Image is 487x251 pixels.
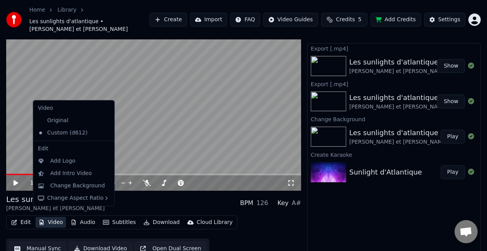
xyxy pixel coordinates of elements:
nav: breadcrumb [29,6,150,33]
div: Export [.mp4] [308,79,480,88]
button: Settings [424,13,465,27]
div: 126 [256,198,268,208]
div: Add Intro Video [50,170,92,177]
button: Create [150,13,187,27]
div: Export [.mp4] [308,44,480,53]
div: Les sunlights d'atlantique [6,194,105,205]
button: Add Credits [371,13,421,27]
button: Credits5 [321,13,367,27]
div: Sunlight d'Atlantique [349,167,422,178]
button: Audio [67,217,98,228]
button: Show [437,59,465,73]
div: Change Background [50,182,105,190]
div: Les sunlights d'atlantique [349,127,448,138]
div: Edit [35,142,113,155]
div: Change Background [308,114,480,124]
button: Video [35,217,66,228]
a: Home [29,6,45,14]
div: Les sunlights d'atlantique [349,92,448,103]
div: [PERSON_NAME] et [PERSON_NAME] [349,103,448,111]
div: Settings [438,16,460,24]
button: Play [441,165,465,179]
div: Custom (d612) [35,127,101,139]
div: Change Aspect Ratio [35,192,113,204]
span: Credits [336,16,355,24]
button: Show [437,95,465,109]
div: [PERSON_NAME] et [PERSON_NAME] [349,138,448,146]
button: Download [140,217,183,228]
span: 1:02 [30,179,42,187]
a: Open chat [455,220,478,243]
button: Subtitles [100,217,139,228]
div: Create Karaoke [308,150,480,159]
div: Video [35,102,113,114]
div: [PERSON_NAME] et [PERSON_NAME] [6,205,105,212]
div: Original [35,114,101,127]
span: 5 [358,16,362,24]
div: / [30,179,49,187]
button: Import [190,13,227,27]
button: Edit [8,217,34,228]
div: A# [292,198,301,208]
button: FAQ [230,13,260,27]
span: Les sunlights d'atlantique • [PERSON_NAME] et [PERSON_NAME] [29,18,150,33]
div: BPM [240,198,253,208]
div: Cloud Library [197,219,233,226]
button: Video Guides [263,13,318,27]
a: Library [57,6,76,14]
img: youka [6,12,22,27]
button: Play [441,130,465,144]
div: Key [278,198,289,208]
div: Les sunlights d'atlantique [349,57,448,68]
div: Add Logo [50,157,75,165]
div: [PERSON_NAME] et [PERSON_NAME] [349,68,448,75]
